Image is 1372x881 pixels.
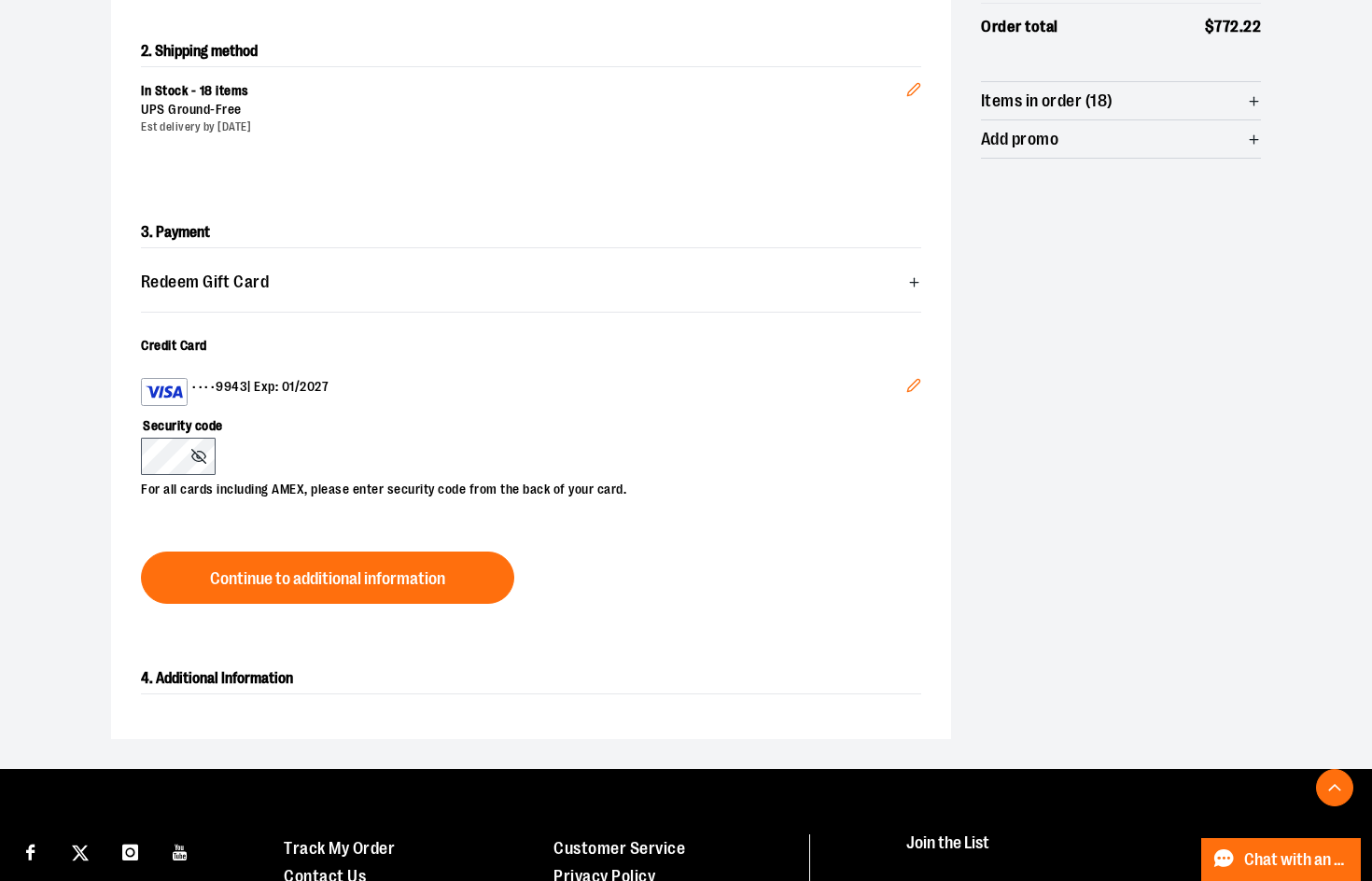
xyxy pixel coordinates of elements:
[141,378,906,406] div: •••• 9943 | Exp: 01/2027
[981,120,1261,158] button: Add promo
[141,217,921,248] h2: 3. Payment
[981,82,1261,119] button: Items in order (18)
[1316,769,1353,806] button: Back To Top
[210,570,445,588] span: Continue to additional information
[141,119,906,135] div: Est delivery by [DATE]
[141,664,921,694] h2: 4. Additional Information
[14,834,47,867] a: Visit our Facebook page
[1244,851,1350,869] span: Chat with an Expert
[1243,18,1261,35] span: 22
[1205,18,1215,35] span: $
[141,552,514,604] button: Continue to additional information
[981,131,1058,148] span: Add promo
[141,475,903,499] p: For all cards including AMEX, please enter security code from the back of your card.
[1214,18,1239,35] span: 772
[1239,18,1244,35] span: .
[141,338,207,353] span: Credit Card
[891,363,936,413] button: Edit
[141,82,906,101] div: In Stock - 18 items
[141,273,269,291] span: Redeem Gift Card
[64,834,97,867] a: Visit our X page
[141,263,921,301] button: Redeem Gift Card
[141,36,921,66] h2: 2. Shipping method
[553,839,685,858] a: Customer Service
[141,101,906,119] div: UPS Ground -
[146,381,183,403] img: Visa card example showing the 16-digit card number on the front of the card
[164,834,197,867] a: Visit our Youtube page
[981,92,1113,110] span: Items in order (18)
[891,52,936,118] button: Edit
[114,834,147,867] a: Visit our Instagram page
[1201,838,1362,881] button: Chat with an Expert
[906,834,1336,869] h4: Join the List
[72,845,89,861] img: Twitter
[981,15,1058,39] span: Order total
[216,102,242,117] span: Free
[284,839,395,858] a: Track My Order
[141,406,903,438] label: Security code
